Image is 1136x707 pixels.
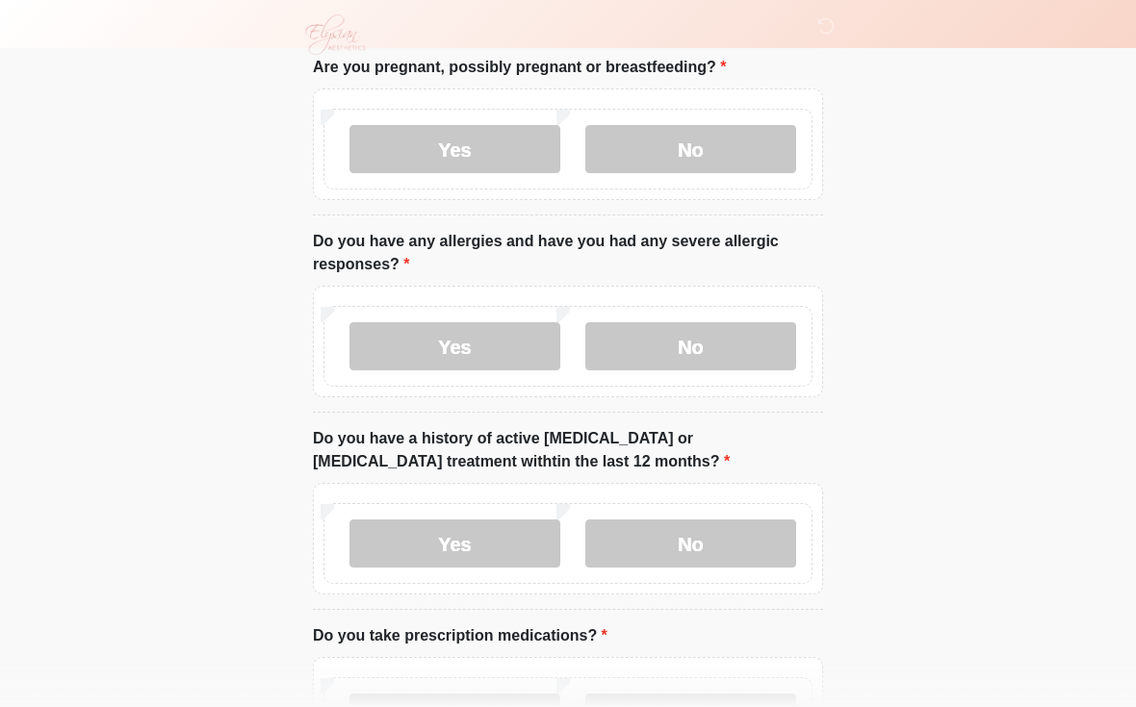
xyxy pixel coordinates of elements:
[349,125,560,173] label: Yes
[585,322,796,370] label: No
[313,624,607,647] label: Do you take prescription medications?
[349,519,560,568] label: Yes
[585,519,796,568] label: No
[313,230,823,276] label: Do you have any allergies and have you had any severe allergic responses?
[585,125,796,173] label: No
[349,322,560,370] label: Yes
[294,14,374,55] img: Elysian Aesthetics Logo
[313,427,823,473] label: Do you have a history of active [MEDICAL_DATA] or [MEDICAL_DATA] treatment withtin the last 12 mo...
